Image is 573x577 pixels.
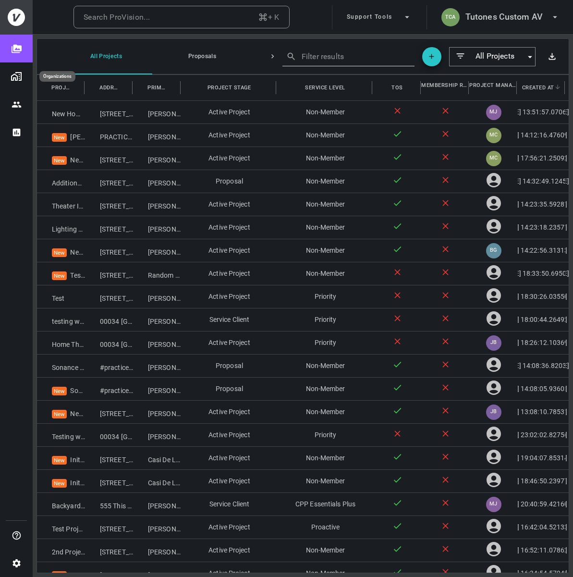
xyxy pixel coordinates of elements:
[517,401,565,423] div: [DATE] 13:08:10.785318+00
[37,239,85,262] div: Network Installation
[277,193,373,216] div: Non-Member
[85,401,133,423] div: [STREET_ADDRESS]
[466,51,524,62] span: All Projects
[85,170,133,193] div: [STREET_ADDRESS]
[207,83,251,93] span: Project Stage
[517,470,565,492] div: [DATE] 18:46:50.239777+00
[133,516,181,539] div: [PERSON_NAME]
[85,262,133,285] div: [STREET_ADDRESS]
[56,38,152,74] button: All Projects
[37,262,85,285] div: Test random
[422,47,441,66] button: Create Project
[37,401,85,423] div: New Project
[465,10,543,24] h6: Tutones Custom AV
[277,331,373,354] div: Priority
[181,470,277,492] div: Active Project
[486,335,501,351] div: JB
[52,457,67,464] span: New
[85,331,133,354] div: 00034 [GEOGRAPHIC_DATA]
[258,11,280,24] div: + K
[133,447,181,469] div: Casi De La Grebdlog
[277,239,373,262] div: Non-Member
[517,124,565,147] div: [DATE] 14:12:16.476092+00
[85,101,133,123] div: [STREET_ADDRESS]
[517,308,565,331] div: [DATE] 18:00:44.264924+00
[305,83,345,93] span: Service Level
[85,147,133,170] div: [STREET_ADDRESS]
[37,193,85,216] div: Theater Installation
[52,480,67,487] span: New
[133,493,181,516] div: [PERSON_NAME]
[277,539,373,562] div: Non-Member
[85,447,133,469] div: [STREET_ADDRESS]
[11,71,22,82] img: Organizations page icon
[277,493,373,516] div: CPP Essentials Plus
[133,308,181,331] div: [PERSON_NAME]
[302,49,401,64] input: Filter results
[181,424,277,446] div: Active Project
[421,80,469,90] span: Membership Registered
[37,447,85,469] div: Initial Install
[181,147,277,170] div: Active Project
[37,101,85,123] div: New Home Theater
[85,493,133,516] div: 555 This and That Street
[517,447,565,469] div: [DATE] 19:04:07.853147+00
[441,8,460,26] div: TCA
[73,6,290,29] button: Search ProVision...+ K
[181,285,277,308] div: Active Project
[486,128,501,143] div: MC
[37,147,85,170] div: Nesto Home Theater 2025
[517,516,565,539] div: [DATE] 16:42:04.521336+00
[277,262,373,285] div: Non-Member
[277,447,373,469] div: Non-Member
[517,262,565,285] div: [DATE] 18:33:50.69504+00
[181,331,277,354] div: Active Project
[85,378,133,400] div: #practice [STREET_ADDRESS]
[99,83,119,93] span: Address
[52,388,67,394] span: New
[277,124,373,147] div: Non-Member
[147,83,167,93] span: Primary User
[84,11,150,24] div: Search ProVision...
[85,124,133,147] div: PRACTICE [STREET_ADDRESS][PERSON_NAME]
[517,493,565,516] div: [DATE] 20:40:59.421608+00
[133,470,181,492] div: Casi De La Grebdlog
[133,539,181,562] div: [PERSON_NAME]
[248,38,344,74] button: Active Projects
[517,101,565,123] div: [DATE] 13:51:57.07061+00
[181,378,277,400] div: Proposal
[85,193,133,216] div: [STREET_ADDRESS]
[181,124,277,147] div: Active Project
[37,216,85,239] div: Lighting and Shades
[517,193,565,216] div: [DATE] 14:23:35.592815+00
[133,355,181,377] div: [PERSON_NAME]
[181,401,277,423] div: Active Project
[181,447,277,469] div: Active Project
[133,239,181,262] div: [PERSON_NAME]
[277,170,373,193] div: Non-Member
[85,216,133,239] div: [STREET_ADDRESS]
[517,285,565,308] div: [DATE] 18:30:26.035506+00
[486,243,501,258] div: BG
[486,497,501,512] div: MJ
[133,216,181,239] div: [PERSON_NAME]
[522,83,554,93] span: Created at
[37,424,85,446] div: Testing warranty exp date
[181,516,277,539] div: Active Project
[181,193,277,216] div: Active Project
[517,331,565,354] div: [DATE] 18:26:12.103692+00
[517,355,565,377] div: [DATE] 14:08:36.82035+00
[133,424,181,446] div: [PERSON_NAME]
[37,539,85,562] div: 2nd Project
[85,308,133,331] div: 00034 [GEOGRAPHIC_DATA]
[517,539,565,562] div: [DATE] 16:52:11.078623+00
[85,285,133,308] div: [STREET_ADDRESS]
[181,355,277,377] div: Proposal
[277,516,373,539] div: Proactive
[39,71,75,82] div: Organizations
[486,151,501,166] div: MC
[517,147,565,170] div: [DATE] 17:56:21.250921+00
[277,308,373,331] div: Priority
[277,216,373,239] div: Non-Member
[85,239,133,262] div: [STREET_ADDRESS]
